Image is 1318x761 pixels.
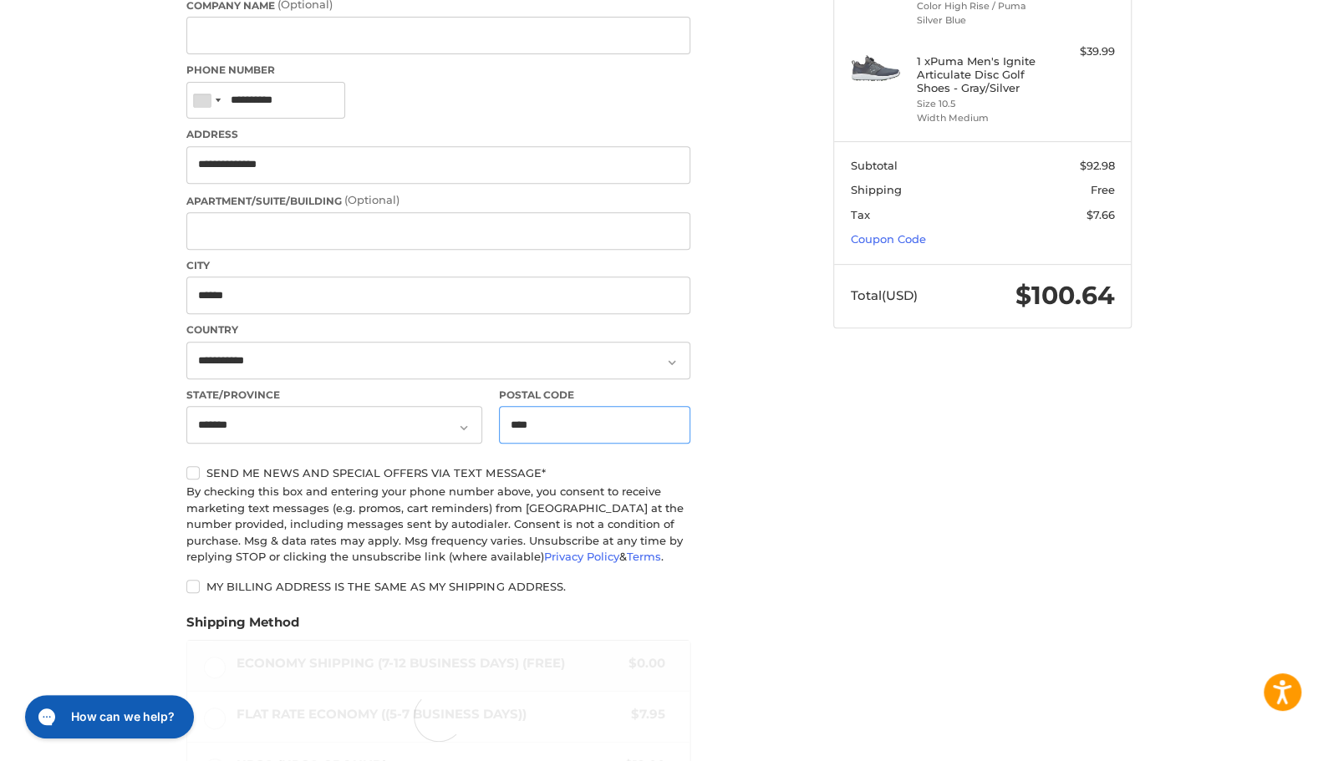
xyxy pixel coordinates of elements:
[851,287,918,303] span: Total (USD)
[1086,208,1115,221] span: $7.66
[544,550,619,563] a: Privacy Policy
[917,111,1045,125] li: Width Medium
[186,322,690,337] label: Country
[917,97,1045,111] li: Size 10.5
[186,258,690,273] label: City
[186,613,299,640] legend: Shipping Method
[344,193,399,206] small: (Optional)
[1049,43,1115,60] div: $39.99
[627,550,661,563] a: Terms
[851,159,898,172] span: Subtotal
[851,232,926,246] a: Coupon Code
[917,54,1045,95] h4: 1 x Puma Men's Ignite Articulate Disc Golf Shoes - Gray/Silver
[851,208,870,221] span: Tax
[1091,183,1115,196] span: Free
[1080,159,1115,172] span: $92.98
[499,388,691,403] label: Postal Code
[186,580,690,593] label: My billing address is the same as my shipping address.
[186,388,482,403] label: State/Province
[186,127,690,142] label: Address
[17,689,199,744] iframe: Gorgias live chat messenger
[186,466,690,479] label: Send me news and special offers via text message*
[186,63,690,78] label: Phone Number
[186,484,690,566] div: By checking this box and entering your phone number above, you consent to receive marketing text ...
[851,183,902,196] span: Shipping
[1015,280,1115,311] span: $100.64
[186,192,690,209] label: Apartment/Suite/Building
